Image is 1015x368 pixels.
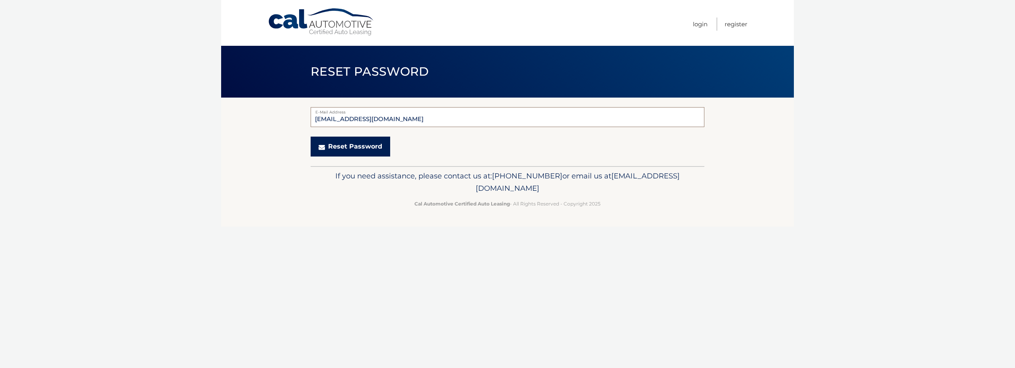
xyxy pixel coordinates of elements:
a: Login [693,18,708,31]
p: If you need assistance, please contact us at: or email us at [316,170,699,195]
span: [PHONE_NUMBER] [492,171,562,180]
p: - All Rights Reserved - Copyright 2025 [316,200,699,208]
span: Reset Password [311,64,429,79]
button: Reset Password [311,137,390,157]
a: Cal Automotive [268,8,375,36]
strong: Cal Automotive Certified Auto Leasing [414,201,510,207]
label: E-Mail Address [311,107,704,114]
input: E-Mail Address [311,107,704,127]
a: Register [725,18,747,31]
